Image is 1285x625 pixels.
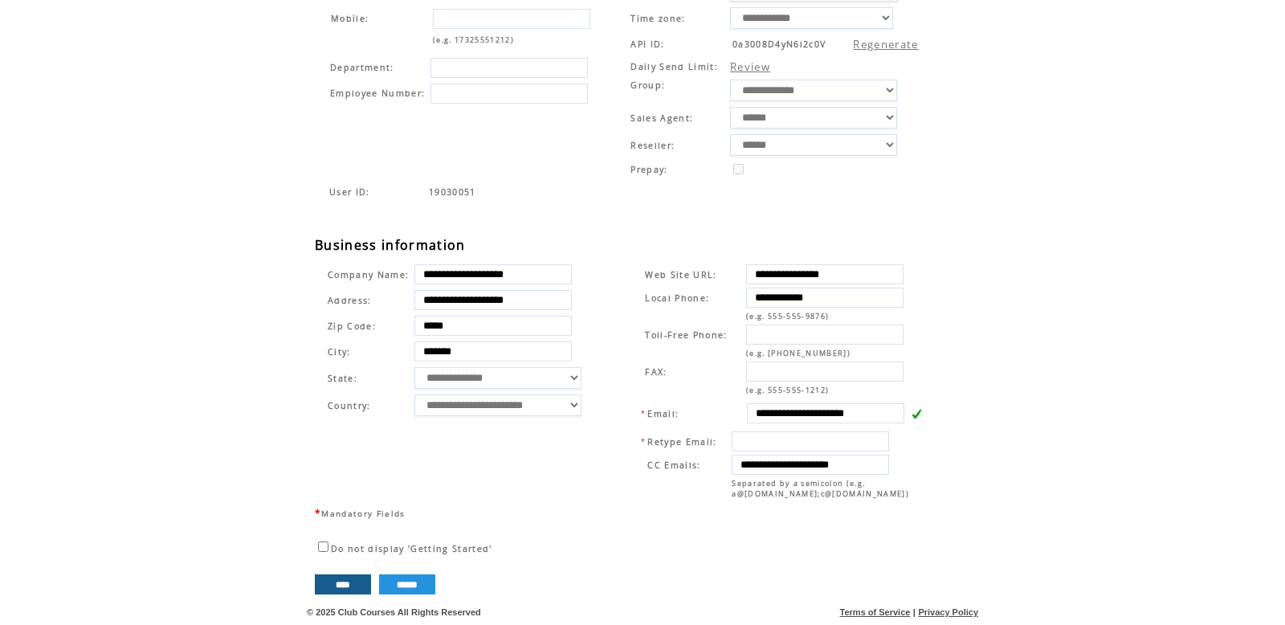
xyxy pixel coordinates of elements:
a: Review [730,59,770,74]
span: State: [328,373,409,384]
span: Country: [328,400,371,411]
span: Department: [330,62,394,73]
span: | [913,607,916,617]
img: v.gif [911,408,922,419]
span: Time zone: [630,13,685,24]
span: Daily Send Limit: [630,61,718,72]
span: Group: [630,80,665,91]
span: Reseller: [630,140,675,151]
span: (e.g. 555-555-1212) [746,385,829,395]
span: Address: [328,295,372,306]
span: Mobile: [331,13,369,24]
span: 0a3008D4yN6l2c0V [732,39,826,50]
span: Sales Agent: [630,112,693,124]
a: Privacy Policy [918,607,978,617]
span: Retype Email: [647,436,716,447]
span: Email: [647,408,679,419]
span: Separated by a semicolon (e.g. a@[DOMAIN_NAME];c@[DOMAIN_NAME]) [732,478,909,499]
a: Regenerate [853,37,918,51]
span: Do not display 'Getting Started' [331,543,492,554]
span: Prepay: [630,164,667,175]
span: (e.g. 17325551212) [433,35,514,45]
span: © 2025 Club Courses All Rights Reserved [307,607,481,617]
span: Indicates the agent code for sign up page with sales agent or reseller tracking code [429,186,476,198]
span: Indicates the agent code for sign up page with sales agent or reseller tracking code [329,186,370,198]
span: CC Emails: [647,460,700,471]
span: Mandatory Fields [321,508,405,519]
span: FAX: [645,366,667,378]
span: Employee Number: [330,88,425,99]
span: (e.g. 555-555-9876) [746,311,829,321]
span: Local Phone: [645,292,709,304]
span: Toll-Free Phone: [645,329,727,341]
span: Zip Code: [328,321,376,332]
a: Terms of Service [840,607,911,617]
span: City: [328,346,351,357]
span: Company Name: [328,269,409,280]
span: Business information [315,236,466,254]
span: API ID: [630,39,664,50]
span: Web Site URL: [645,269,716,280]
span: (e.g. [PHONE_NUMBER]) [746,348,851,358]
